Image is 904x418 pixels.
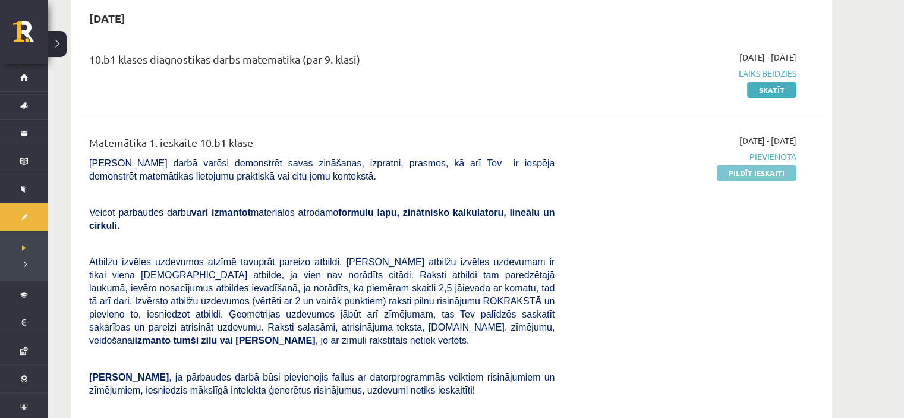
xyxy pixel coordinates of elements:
[717,165,796,181] a: Pildīt ieskaiti
[739,134,796,147] span: [DATE] - [DATE]
[739,51,796,64] span: [DATE] - [DATE]
[173,335,315,345] b: tumši zilu vai [PERSON_NAME]
[89,372,169,382] span: [PERSON_NAME]
[77,4,137,32] h2: [DATE]
[89,51,555,73] div: 10.b1 klases diagnostikas darbs matemātikā (par 9. klasi)
[89,208,555,231] b: formulu lapu, zinātnisko kalkulatoru, lineālu un cirkuli.
[89,134,555,156] div: Matemātika 1. ieskaite 10.b1 klase
[191,208,251,218] b: vari izmantot
[89,208,555,231] span: Veicot pārbaudes darbu materiālos atrodamo
[747,82,796,98] a: Skatīt
[89,158,555,181] span: [PERSON_NAME] darbā varēsi demonstrēt savas zināšanas, izpratni, prasmes, kā arī Tev ir iespēja d...
[89,257,555,345] span: Atbilžu izvēles uzdevumos atzīmē tavuprāt pareizo atbildi. [PERSON_NAME] atbilžu izvēles uzdevuma...
[572,67,796,80] span: Laiks beidzies
[572,150,796,163] span: Pievienota
[89,372,555,395] span: , ja pārbaudes darbā būsi pievienojis failus ar datorprogrammās veiktiem risinājumiem un zīmējumi...
[13,21,48,51] a: Rīgas 1. Tālmācības vidusskola
[135,335,171,345] b: izmanto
